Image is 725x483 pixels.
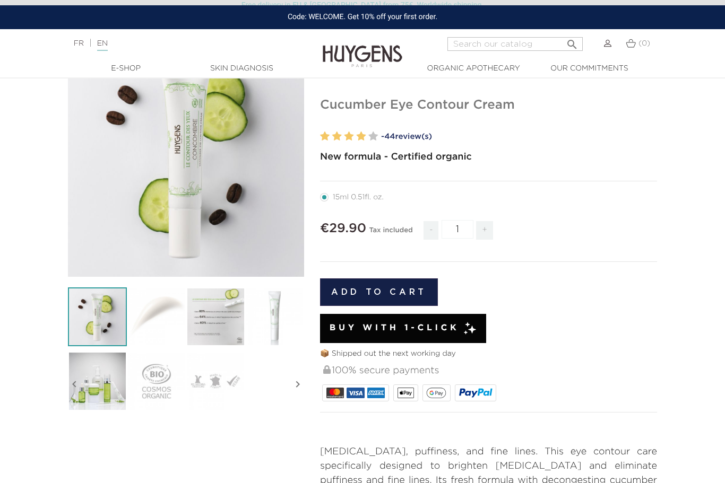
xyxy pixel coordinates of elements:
[320,98,657,113] h1: Cucumber Eye Contour Cream
[320,152,472,162] strong: New formula - Certified organic
[398,388,414,398] img: apple_pay
[638,40,650,47] span: (0)
[563,34,582,48] button: 
[447,37,583,51] input: Search
[332,129,342,144] label: 2
[326,388,344,398] img: MASTERCARD
[536,63,642,74] a: Our commitments
[320,222,366,235] span: €29.90
[74,40,84,47] a: FR
[320,193,396,201] label: 15ml 0.51fl. oz.
[291,358,304,411] i: 
[384,133,395,140] span: 44
[320,278,438,306] button: Add to cart
[320,129,330,144] label: 1
[68,358,81,411] i: 
[68,37,294,50] div: |
[369,219,412,248] div: Tax included
[566,35,579,48] i: 
[424,221,438,240] span: -
[320,348,657,359] p: 📦 Shipped out the next working day
[367,388,385,398] img: AMEX
[347,388,364,398] img: VISA
[420,63,527,74] a: Organic Apothecary
[356,129,366,144] label: 4
[476,221,493,240] span: +
[323,28,402,69] img: Huygens
[344,129,354,144] label: 3
[426,388,446,398] img: google_pay
[188,63,295,74] a: Skin Diagnosis
[381,129,657,145] a: -44review(s)
[368,129,378,144] label: 5
[97,40,108,51] a: EN
[323,365,331,374] img: 100% secure payments
[73,63,179,74] a: E-Shop
[322,359,657,382] div: 100% secure payments
[442,220,473,239] input: Quantity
